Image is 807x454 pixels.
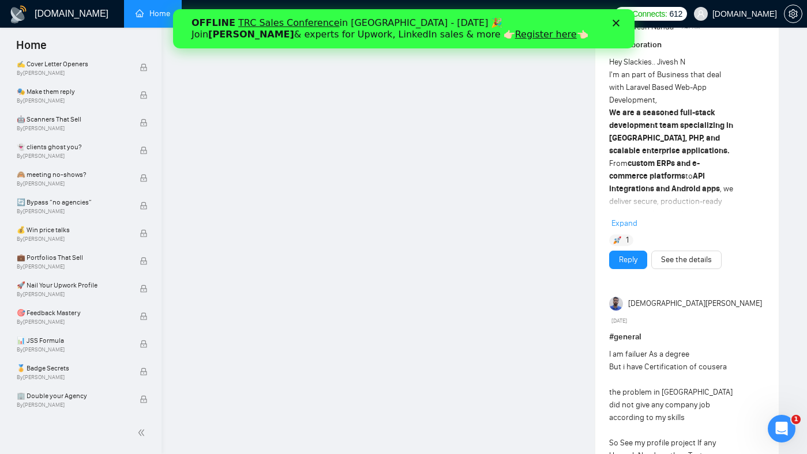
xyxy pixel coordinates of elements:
strong: We are a seasoned full-stack development team specializing in [GEOGRAPHIC_DATA], PHP, and scalabl... [609,108,733,156]
a: setting [784,9,802,18]
span: lock [140,119,148,127]
a: searchScanner [269,9,311,18]
span: lock [140,174,148,182]
span: Connects: [632,7,667,20]
h1: # collaboration [609,39,765,51]
span: lock [140,340,148,348]
a: dashboardDashboard [193,9,246,18]
span: By [PERSON_NAME] [17,153,127,160]
span: double-left [137,427,149,438]
span: By [PERSON_NAME] [17,236,127,243]
a: Reply [619,254,637,266]
span: lock [140,146,148,154]
span: lock [140,312,148,320]
span: By [PERSON_NAME] [17,263,127,270]
span: 612 [670,7,682,20]
iframe: Intercom live chat [768,415,795,442]
div: Закрити [440,10,451,17]
img: Muhammad Affaf [609,297,623,311]
button: See the details [651,251,722,269]
span: 🎯 Feedback Mastery [17,307,127,319]
span: 🔄 Bypass “no agencies” [17,196,127,208]
img: logo [9,5,28,24]
span: 💰 Win price talks [17,224,127,236]
span: 1 [626,234,629,246]
span: lock [140,368,148,376]
h1: # general [609,331,765,343]
span: By [PERSON_NAME] [17,291,127,298]
span: lock [140,395,148,403]
span: lock [140,63,148,71]
button: setting [784,5,802,23]
span: 🎭 Make them reply [17,86,127,97]
span: lock [140,285,148,293]
span: By [PERSON_NAME] [17,374,127,381]
span: lock [140,202,148,210]
span: Home [7,37,56,61]
span: lock [140,257,148,265]
span: 1 [791,415,801,424]
span: 👻 clients ghost you? [17,141,127,153]
div: Hey Slackies.. Jivesh N I'm an part of Business that deal with Laravel Based Web-App Development,... [609,56,734,398]
span: 🏅 Badge Secrets [17,362,127,374]
a: homeHome [136,9,170,18]
span: By [PERSON_NAME] [17,402,127,408]
strong: custom ERPs and e-commerce platforms [609,158,700,181]
span: 🙈 meeting no-shows? [17,169,127,180]
span: 🤖 Scanners That Sell [17,113,127,125]
a: Register here [342,20,404,31]
span: By [PERSON_NAME] [17,319,127,326]
img: 🚀 [613,236,621,244]
span: 📊 JSS Formula [17,335,127,346]
span: 🚀 Nail Your Upwork Profile [17,279,127,291]
span: By [PERSON_NAME] [17,70,127,77]
span: Expand [611,218,637,228]
strong: API integrations and Android apps [609,171,720,194]
a: See the details [661,254,712,266]
span: [DEMOGRAPHIC_DATA][PERSON_NAME] [628,297,762,310]
span: lock [140,229,148,237]
span: [DATE] [611,316,627,326]
span: By [PERSON_NAME] [17,208,127,215]
span: 💼 Portfolios That Sell [17,252,127,263]
span: By [PERSON_NAME] [17,97,127,104]
span: By [PERSON_NAME] [17,180,127,187]
iframe: Intercom live chat банер [173,9,635,48]
span: user [697,10,705,18]
span: 🏢 Double your Agency [17,390,127,402]
span: ✍️ Cover Letter Openers [17,58,127,70]
button: Reply [609,251,647,269]
span: By [PERSON_NAME] [17,125,127,132]
span: By [PERSON_NAME] [17,346,127,353]
span: lock [140,91,148,99]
